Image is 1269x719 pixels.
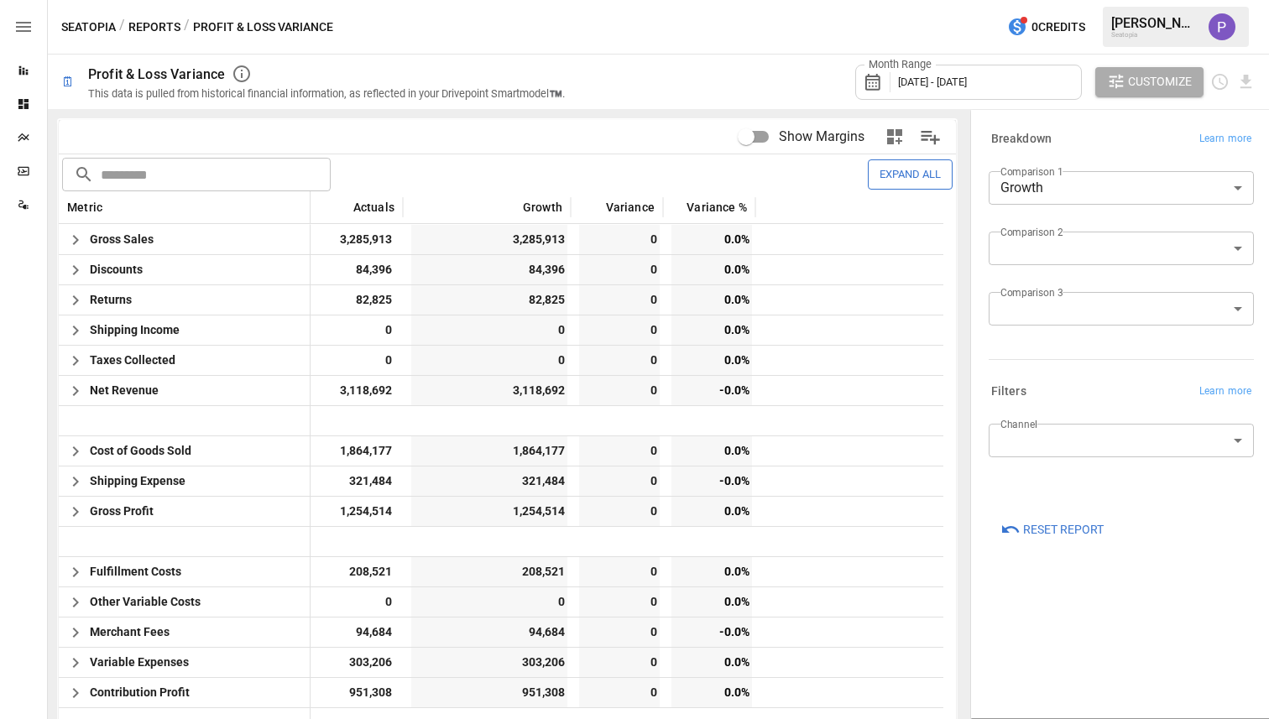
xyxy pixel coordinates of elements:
span: Merchant Fees [90,625,170,638]
label: Comparison 1 [1000,164,1063,179]
span: 951,308 [411,678,567,707]
span: 0 [579,466,660,496]
span: Net Revenue [90,383,159,397]
span: 951,308 [319,678,394,707]
span: Gross Sales [90,232,154,246]
button: 0Credits [1000,12,1092,43]
span: Growth [523,202,562,212]
img: Prateek Batra [1209,13,1235,40]
span: 321,484 [411,466,567,496]
span: 321,484 [319,466,394,496]
span: 303,206 [319,648,394,677]
span: 0 [411,315,567,345]
span: 0 [579,557,660,586]
button: Expand All [868,159,953,189]
span: Show Margins [779,127,864,147]
span: 0 [579,255,660,284]
button: Manage Columns [911,118,949,156]
div: Growth [989,171,1254,205]
span: 82,825 [319,285,394,315]
span: 3,285,913 [319,225,394,254]
span: 0 Credits [1031,17,1085,38]
label: Channel [1000,417,1037,431]
button: Reset Report [989,514,1115,544]
button: Seatopia [61,17,116,38]
label: Month Range [864,57,936,72]
span: 3,118,692 [411,376,567,405]
span: Reset Report [1023,519,1104,540]
span: 0.0% [671,497,752,526]
span: 303,206 [411,648,567,677]
span: 0.0% [671,678,752,707]
span: Shipping Expense [90,474,185,487]
span: Variance [606,202,655,212]
span: 82,825 [411,285,567,315]
span: Contribution Profit [90,685,190,699]
span: 0 [319,346,394,375]
span: 94,684 [319,617,394,647]
label: Comparison 3 [1000,285,1063,300]
span: 208,521 [319,557,394,586]
span: 94,684 [411,617,567,647]
span: 0.0% [671,225,752,254]
h6: Filters [991,383,1026,401]
span: 1,254,514 [411,497,567,526]
span: 0.0% [671,648,752,677]
button: Reports [128,17,180,38]
span: 1,254,514 [319,497,394,526]
div: / [119,17,125,38]
span: 0 [579,436,660,466]
span: Customize [1128,71,1192,92]
span: 0 [319,315,394,345]
span: Discounts [90,263,143,276]
span: Shipping Income [90,323,180,336]
span: 0.0% [671,557,752,586]
span: 0.0% [671,436,752,466]
span: 84,396 [411,255,567,284]
span: 0 [579,376,660,405]
span: 0.0% [671,285,752,315]
button: Schedule report [1210,72,1230,91]
span: 0 [579,315,660,345]
div: [PERSON_NAME] [1111,15,1198,31]
span: 0 [579,648,660,677]
span: 0.0% [671,255,752,284]
span: Learn more [1199,131,1251,148]
div: / [184,17,190,38]
span: Variable Expenses [90,655,189,669]
div: Seatopia [1111,31,1198,39]
span: 208,521 [411,557,567,586]
span: 3,118,692 [319,376,394,405]
span: 0 [579,617,660,647]
span: -0.0% [671,466,752,496]
span: 0 [579,225,660,254]
span: Taxes Collected [90,353,175,367]
span: 0 [579,497,660,526]
span: -0.0% [671,617,752,647]
div: This data is pulled from historical financial information, as reflected in your Drivepoint Smartm... [88,87,565,100]
div: Profit & Loss Variance [88,66,225,82]
span: Learn more [1199,383,1251,400]
h6: Breakdown [991,130,1052,148]
span: -0.0% [671,376,752,405]
span: 0 [579,678,660,707]
button: Prateek Batra [1198,3,1245,50]
span: Cost of Goods Sold [90,444,191,457]
button: Customize [1095,67,1204,97]
span: 3,285,913 [411,225,567,254]
div: 🗓 [61,74,75,90]
span: 0.0% [671,346,752,375]
span: 0 [579,285,660,315]
span: Metric [67,202,102,212]
span: Fulfillment Costs [90,565,181,578]
span: 0 [411,587,567,617]
span: Gross Profit [90,504,154,518]
span: Actuals [353,202,394,212]
button: Download report [1236,72,1256,91]
span: 0 [319,587,394,617]
span: 0.0% [671,315,752,345]
span: 1,864,177 [411,436,567,466]
span: 0 [579,346,660,375]
span: 0 [579,587,660,617]
span: 0.0% [671,587,752,617]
